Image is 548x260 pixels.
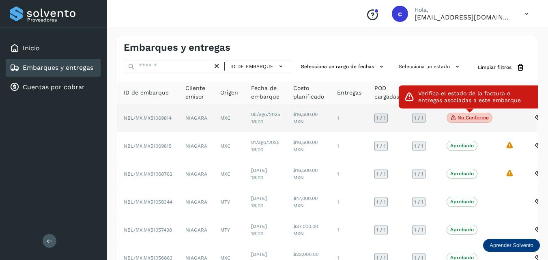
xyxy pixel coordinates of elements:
button: ID de embarque [228,60,288,72]
td: NIAGARA [179,132,214,160]
td: NIAGARA [179,216,214,244]
td: 1 [331,104,368,132]
span: [DATE] 18:00 [251,196,267,208]
p: No conforme [458,115,489,120]
span: Cliente emisor [185,84,207,101]
p: Aprobado [450,143,474,148]
span: NBL/MX.MX51058344 [124,199,172,205]
a: Embarques y entregas [23,64,93,71]
span: Origen [220,88,238,97]
a: Inicio [23,44,40,52]
td: $47,000.00 MXN [287,188,331,216]
button: Limpiar filtros [471,60,531,75]
span: NBL/MX.MX51057498 [124,227,172,233]
span: POD cargadas [374,84,399,101]
span: ID de embarque [230,63,273,70]
td: 1 [331,160,368,188]
span: 1 / 1 [414,144,423,148]
td: 1 [331,216,368,244]
h4: Embarques y entregas [124,42,230,54]
td: $16,500.00 MXN [287,104,331,132]
button: Selecciona un estado [395,60,465,73]
div: Inicio [6,39,101,57]
td: MXC [214,160,245,188]
td: NIAGARA [179,188,214,216]
p: Aprobado [450,199,474,204]
span: 1 / 1 [376,144,386,148]
span: 1 / 1 [376,116,386,120]
td: $37,000.00 MXN [287,216,331,244]
span: Fecha de embarque [251,84,280,101]
span: 1 / 1 [414,228,423,232]
span: 1 / 1 [414,172,423,176]
div: Aprender Solvento [483,239,540,252]
span: 1 / 1 [376,228,386,232]
td: MXC [214,132,245,160]
span: NBL/MX.MX51069814 [124,115,172,121]
div: Embarques y entregas [6,59,101,77]
p: Proveedores [27,17,97,23]
span: Costo planificado [293,84,324,101]
span: Entregas [337,88,361,97]
span: NBL/MX.MX51068762 [124,171,172,177]
span: Limpiar filtros [478,64,511,71]
td: NIAGARA [179,104,214,132]
p: cobranza1@tmartin.mx [415,13,512,21]
td: MXC [214,104,245,132]
td: 1 [331,132,368,160]
div: Cuentas por cobrar [6,78,101,96]
span: NBL/MX.MX51069815 [124,143,172,149]
span: [DATE] 18:00 [251,168,267,180]
span: 05/ago/2025 18:00 [251,112,280,125]
span: ID de embarque [124,88,169,97]
span: 1 / 1 [376,200,386,204]
p: Hola, [415,6,512,13]
span: 1 / 1 [414,116,423,120]
span: [DATE] 18:00 [251,223,267,236]
td: 1 [331,188,368,216]
span: 1 / 1 [376,172,386,176]
a: Cuentas por cobrar [23,83,85,91]
button: Selecciona un rango de fechas [298,60,389,73]
p: Verifica el estado de la factura o entregas asociadas a este embarque [418,90,536,104]
p: Aprender Solvento [490,242,533,249]
span: 01/ago/2025 18:00 [251,140,279,153]
td: MTY [214,216,245,244]
p: Aprobado [450,227,474,232]
td: $16,500.00 MXN [287,132,331,160]
td: MTY [214,188,245,216]
td: NIAGARA [179,160,214,188]
td: $16,500.00 MXN [287,160,331,188]
span: 1 / 1 [414,200,423,204]
p: Aprobado [450,171,474,176]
